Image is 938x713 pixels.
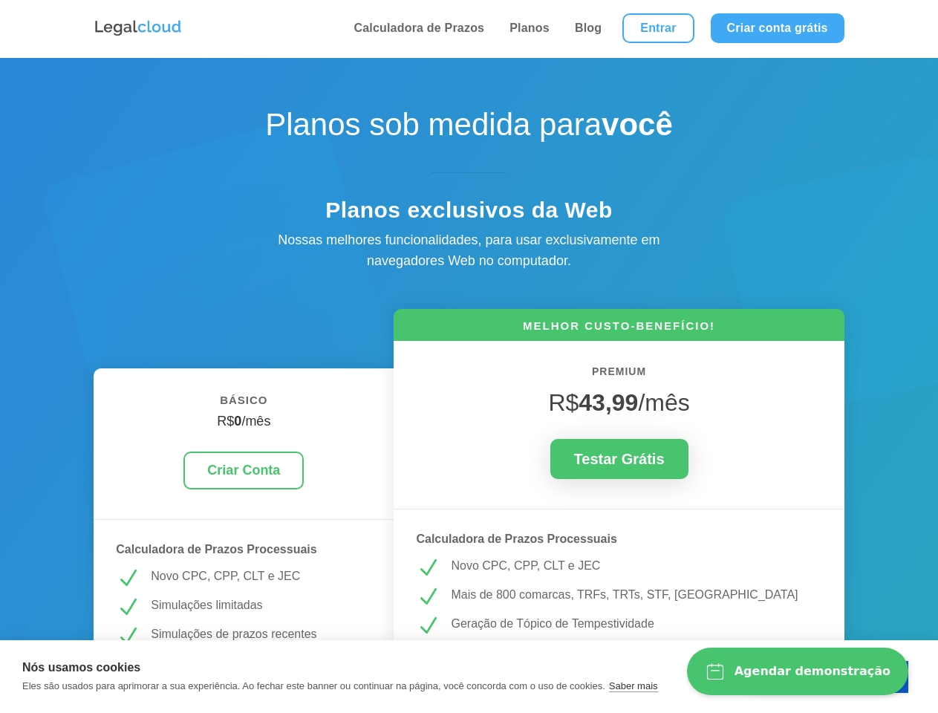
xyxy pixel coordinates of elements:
div: Nossas melhores funcionalidades, para usar exclusivamente em navegadores Web no computador. [246,229,691,273]
a: Criar conta grátis [711,13,844,43]
h6: PREMIUM [416,363,821,388]
strong: Calculadora de Prazos Processuais [416,533,616,545]
span: N [116,596,140,619]
a: Entrar [622,13,694,43]
strong: 0 [234,414,241,429]
span: N [416,614,440,638]
span: N [416,585,440,609]
h4: Planos exclusivos da Web [209,197,729,231]
span: N [116,625,140,648]
p: Eles são usados para aprimorar a sua experiência. Ao fechar este banner ou continuar na página, v... [22,680,605,691]
strong: 43,99 [579,389,638,416]
strong: Calculadora de Prazos Processuais [116,543,316,556]
h4: R$ /mês [116,414,371,437]
strong: você [602,107,673,142]
span: N [116,567,140,590]
p: Simulações de prazos recentes [151,625,371,644]
h1: Planos sob medida para [209,106,729,151]
a: Testar Grátis [550,439,688,479]
h6: BÁSICO [116,391,371,417]
h6: MELHOR CUSTO-BENEFÍCIO! [394,318,844,341]
span: N [416,556,440,580]
img: Logo da Legalcloud [94,19,183,38]
a: Saber mais [609,680,658,692]
strong: Nós usamos cookies [22,661,140,674]
p: Novo CPC, CPP, CLT e JEC [451,556,821,576]
p: Simulações limitadas [151,596,371,615]
p: Geração de Tópico de Tempestividade [451,614,821,634]
span: R$ /mês [548,389,689,416]
p: Novo CPC, CPP, CLT e JEC [151,567,371,586]
a: Criar Conta [183,452,304,489]
p: Mais de 800 comarcas, TRFs, TRTs, STF, [GEOGRAPHIC_DATA] [451,585,821,605]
